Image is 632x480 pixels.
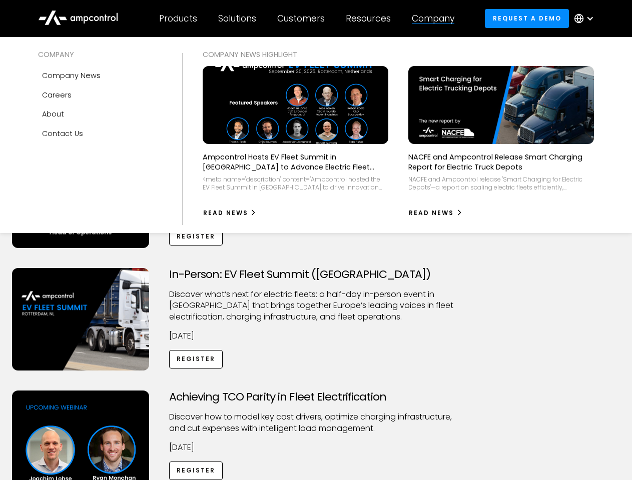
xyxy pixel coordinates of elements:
div: COMPANY [38,49,162,60]
div: <meta name="description" content="Ampcontrol hosted the EV Fleet Summit in [GEOGRAPHIC_DATA] to d... [203,175,388,191]
a: Company news [38,66,162,85]
a: Read News [203,205,257,221]
div: COMPANY NEWS Highlight [203,49,594,60]
div: About [42,108,64,119]
p: Discover how to model key cost drivers, optimize charging infrastructure, and cut expenses with i... [169,411,463,434]
p: NACFE and Ampcontrol Release Smart Charging Report for Electric Truck Depots [408,152,594,172]
div: Customers [277,13,325,24]
div: Solutions [218,13,256,24]
div: Products [159,13,197,24]
div: Company news [42,70,101,81]
div: Read News [409,208,454,217]
a: Request a demo [485,9,569,27]
div: Company [412,13,454,24]
h3: In-Person: EV Fleet Summit ([GEOGRAPHIC_DATA]) [169,268,463,281]
p: ​Discover what’s next for electric fleets: a half-day in-person event in [GEOGRAPHIC_DATA] that b... [169,289,463,322]
a: Register [169,350,223,368]
a: Register [169,461,223,480]
a: Careers [38,85,162,104]
a: Register [169,227,223,245]
a: Contact Us [38,124,162,143]
p: [DATE] [169,442,463,453]
a: Read News [408,205,463,221]
div: Resources [346,13,391,24]
h3: Achieving TCO Parity in Fleet Electrification [169,390,463,403]
p: Ampcontrol Hosts EV Fleet Summit in [GEOGRAPHIC_DATA] to Advance Electric Fleet Management in [GE... [203,152,388,172]
div: Read News [203,208,248,217]
div: Contact Us [42,128,83,139]
div: NACFE and Ampcontrol release 'Smart Charging for Electric Depots'—a report on scaling electric fl... [408,175,594,191]
div: Careers [42,89,72,100]
p: [DATE] [169,330,463,341]
a: About [38,104,162,123]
